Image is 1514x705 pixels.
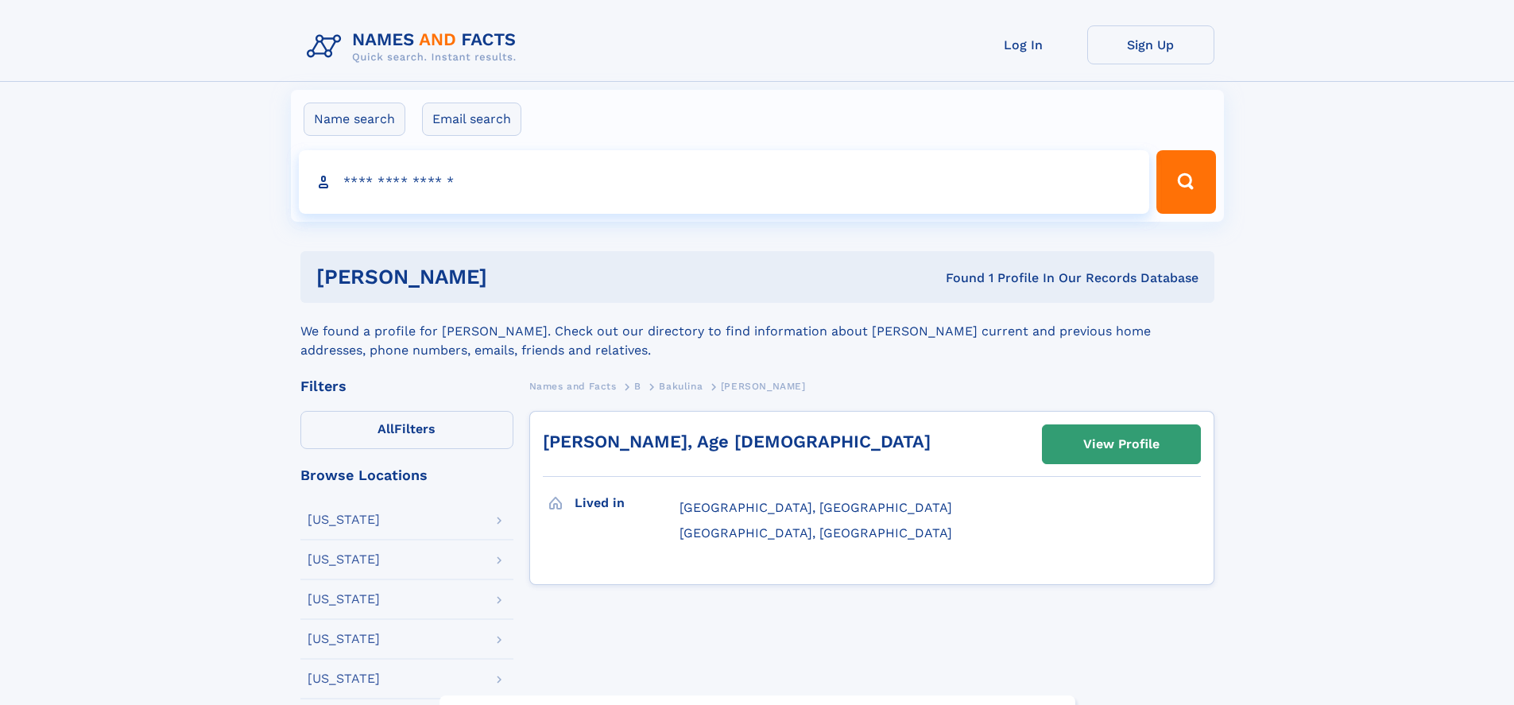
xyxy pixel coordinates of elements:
[422,103,521,136] label: Email search
[308,672,380,685] div: [US_STATE]
[680,525,952,540] span: [GEOGRAPHIC_DATA], [GEOGRAPHIC_DATA]
[960,25,1087,64] a: Log In
[575,490,680,517] h3: Lived in
[308,593,380,606] div: [US_STATE]
[634,381,641,392] span: B
[300,468,513,482] div: Browse Locations
[659,381,703,392] span: Bakulina
[300,379,513,393] div: Filters
[721,381,806,392] span: [PERSON_NAME]
[529,376,617,396] a: Names and Facts
[300,411,513,449] label: Filters
[378,421,394,436] span: All
[1083,426,1160,463] div: View Profile
[1043,425,1200,463] a: View Profile
[308,513,380,526] div: [US_STATE]
[1156,150,1215,214] button: Search Button
[300,303,1214,360] div: We found a profile for [PERSON_NAME]. Check out our directory to find information about [PERSON_N...
[1087,25,1214,64] a: Sign Up
[308,553,380,566] div: [US_STATE]
[634,376,641,396] a: B
[543,432,931,451] a: [PERSON_NAME], Age [DEMOGRAPHIC_DATA]
[299,150,1150,214] input: search input
[659,376,703,396] a: Bakulina
[316,267,717,287] h1: [PERSON_NAME]
[716,269,1198,287] div: Found 1 Profile In Our Records Database
[680,500,952,515] span: [GEOGRAPHIC_DATA], [GEOGRAPHIC_DATA]
[308,633,380,645] div: [US_STATE]
[300,25,529,68] img: Logo Names and Facts
[304,103,405,136] label: Name search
